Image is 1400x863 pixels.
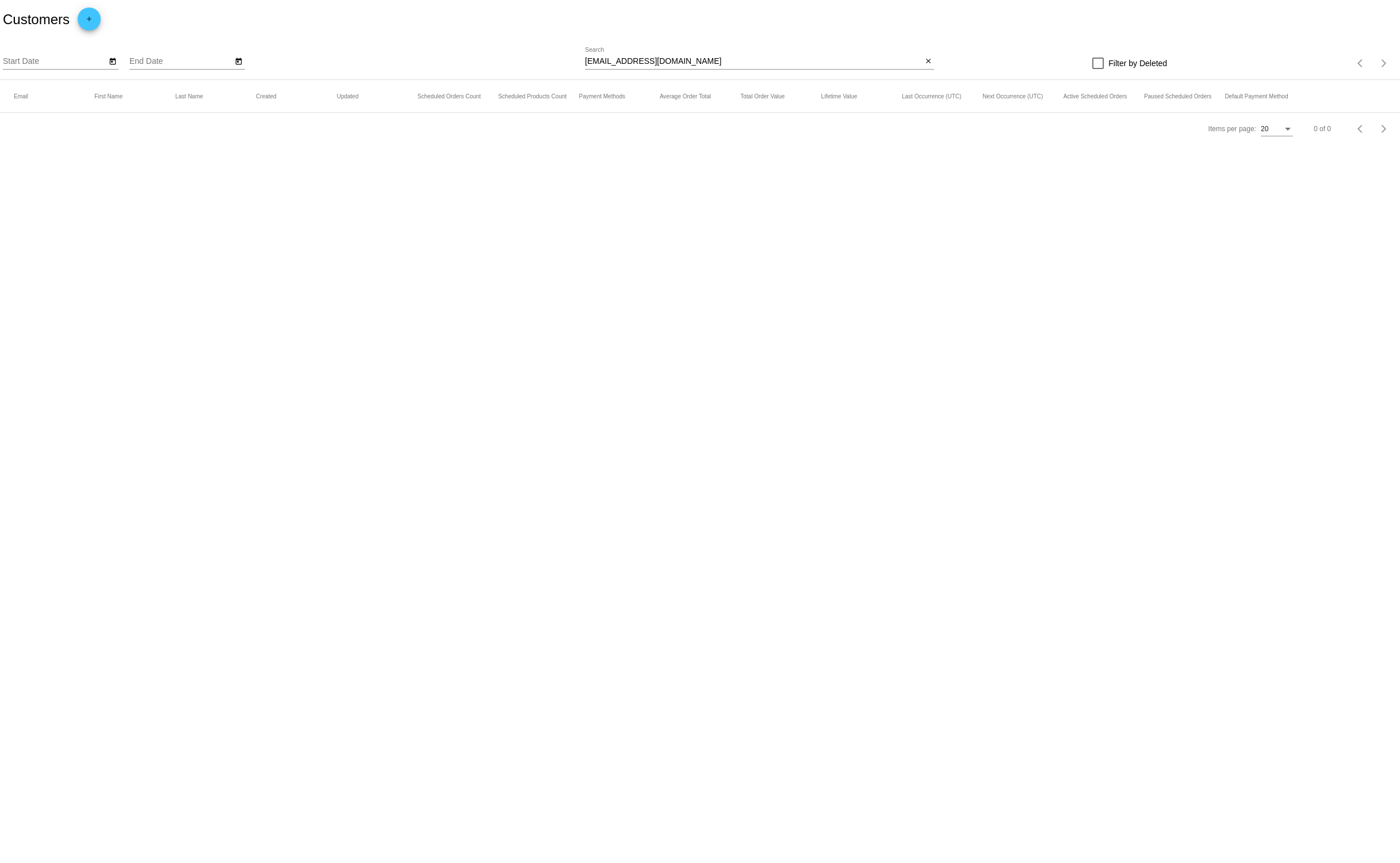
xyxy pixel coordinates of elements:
[740,93,785,100] button: Change sorting for TotalScheduledOrderValue
[1225,93,1288,100] button: Change sorting for DefaultPaymentMethod
[585,57,922,66] input: Search
[1314,125,1331,133] div: 0 of 0
[1372,117,1395,140] button: Next page
[256,93,277,100] button: Change sorting for CreatedUtc
[902,93,961,100] button: Change sorting for LastScheduledOrderOccurrenceUtc
[3,57,106,66] input: Start Date
[1261,125,1293,133] mat-select: Items per page:
[821,93,858,100] button: Change sorting for ScheduledOrderLTV
[498,93,567,100] button: Change sorting for TotalProductsScheduledCount
[418,93,481,100] button: Change sorting for TotalScheduledOrdersCount
[579,93,626,100] button: Change sorting for PaymentMethodsCount
[94,93,123,100] button: Change sorting for FirstName
[1144,93,1211,100] button: Change sorting for PausedScheduledOrdersCount
[660,93,711,100] button: Change sorting for AverageScheduledOrderTotal
[1261,125,1268,133] span: 20
[336,93,358,100] button: Change sorting for UpdatedUtc
[1372,52,1395,75] button: Next page
[106,55,118,67] button: Open calendar
[1064,93,1127,100] button: Change sorting for ActiveScheduledOrdersCount
[175,93,203,100] button: Change sorting for LastName
[1108,56,1167,70] span: Filter by Deleted
[1208,125,1256,133] div: Items per page:
[3,12,70,28] h2: Customers
[1349,117,1372,140] button: Previous page
[924,57,932,66] mat-icon: close
[1349,52,1372,75] button: Previous page
[82,15,96,29] mat-icon: add
[233,55,245,67] button: Open calendar
[129,57,233,66] input: End Date
[982,93,1043,100] button: Change sorting for NextScheduledOrderOccurrenceUtc
[14,93,28,100] button: Change sorting for Email
[922,56,934,68] button: Clear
